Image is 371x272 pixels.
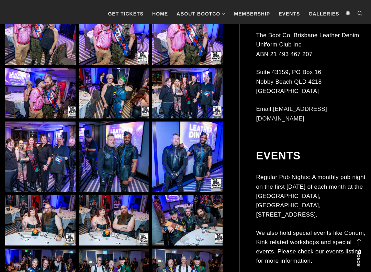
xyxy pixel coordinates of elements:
a: Membership [231,3,273,24]
a: [EMAIL_ADDRESS][DOMAIN_NAME] [256,106,327,122]
h2: Events [256,149,366,162]
p: Suite 43159, PO Box 16 Nobby Beach QLD 4218 [GEOGRAPHIC_DATA] [256,67,366,96]
p: Email: [256,104,366,123]
a: Events [275,3,303,24]
a: GET TICKETS [104,3,147,24]
p: The Boot Co. Brisbane Leather Denim Uniform Club Inc ABN 21 493 467 207 [256,31,366,59]
a: Home [149,3,171,24]
p: We also hold special events like Corium, Kink related workshops and special events. Please check ... [256,228,366,266]
a: About BootCo [173,3,229,24]
a: Galleries [305,3,342,24]
p: Regular Pub Nights: A monthly pub night on the first [DATE] of each month at the [GEOGRAPHIC_DATA... [256,172,366,219]
strong: Scroll [356,249,361,266]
